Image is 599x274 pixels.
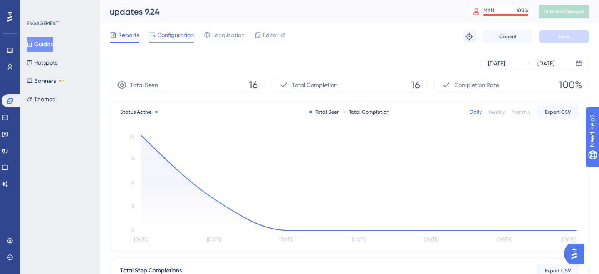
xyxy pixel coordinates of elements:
[131,180,134,186] tspan: 6
[130,80,158,90] span: Total Seen
[516,7,528,14] div: 100 %
[130,135,134,140] tspan: 12
[483,30,532,43] button: Cancel
[558,33,570,40] span: Save
[559,78,582,92] span: 100%
[343,109,389,115] div: Total Completion
[483,7,494,14] div: MAU
[544,8,584,15] span: Publish Changes
[27,92,55,107] button: Themes
[488,58,505,68] div: [DATE]
[118,30,139,40] span: Reports
[411,78,420,92] span: 16
[309,109,340,115] div: Total Seen
[488,109,505,115] div: Weekly
[537,105,579,119] button: Export CSV
[263,30,278,40] span: Editor
[58,79,65,83] div: BETA
[20,2,52,12] span: Need Help?
[292,80,337,90] span: Total Completion
[497,237,511,242] tspan: [DATE]
[131,204,134,209] tspan: 3
[539,5,589,18] button: Publish Changes
[279,237,293,242] tspan: [DATE]
[424,237,438,242] tspan: [DATE]
[545,109,571,115] span: Export CSV
[27,20,58,27] div: ENGAGEMENT
[27,73,65,88] button: BannersBETA
[512,109,530,115] div: Monthly
[157,30,194,40] span: Configuration
[27,37,53,52] button: Guides
[537,58,554,68] div: [DATE]
[120,109,152,115] span: Status:
[564,241,589,266] iframe: UserGuiding AI Assistant Launcher
[131,227,134,233] tspan: 0
[207,237,221,242] tspan: [DATE]
[539,30,589,43] button: Save
[249,78,258,92] span: 16
[545,267,571,274] span: Export CSV
[499,33,516,40] span: Cancel
[131,156,134,162] tspan: 9
[352,237,366,242] tspan: [DATE]
[562,237,576,242] tspan: [DATE]
[137,109,152,115] span: Active
[27,55,57,70] button: Hotspots
[454,80,499,90] span: Completion Rate
[470,109,482,115] div: Daily
[134,237,148,242] tspan: [DATE]
[110,6,445,17] div: updates 9.24
[212,30,245,40] span: Localization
